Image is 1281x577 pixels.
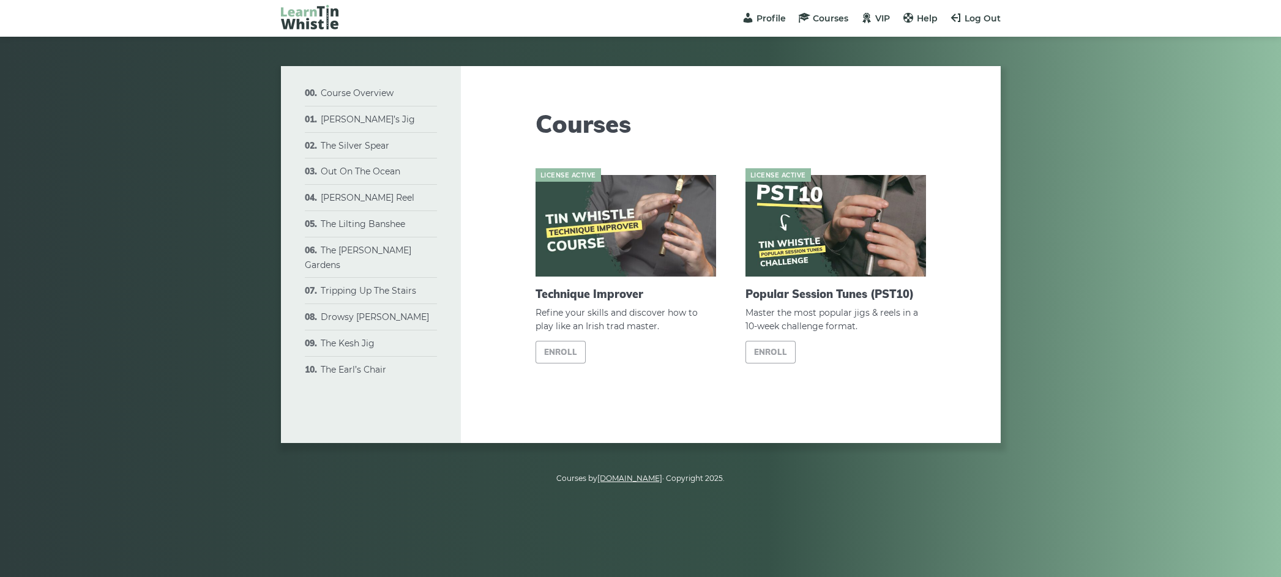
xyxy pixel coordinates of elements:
span: License active [745,168,811,182]
span: Help [917,13,938,24]
a: The Silver Spear [321,140,389,151]
a: Profile [742,13,786,24]
img: pst10-course-cover-540x304.jpg [745,175,926,277]
a: [PERSON_NAME]’s Jig [321,114,415,125]
a: Enroll [536,341,586,363]
a: The Kesh Jig [321,338,375,349]
img: course-cover-540x304.jpg [536,175,716,277]
a: The Lilting Banshee [321,218,405,229]
span: Master the most popular jigs & reels in a 10-week challenge format. [745,306,926,334]
span: Refine your skills and discover how to play like an Irish trad master. [536,306,716,334]
a: The Earl’s Chair [321,364,386,375]
img: LearnTinWhistle.com [281,5,338,29]
a: [PERSON_NAME] Reel [321,192,414,203]
a: Tripping Up The Stairs [321,285,416,296]
a: Enroll [745,341,796,363]
a: Out On The Ocean [321,166,400,177]
span: Log Out [965,13,1001,24]
a: Help [902,13,938,24]
h2: Popular Session Tunes (PST10) [745,288,926,301]
span: Courses [813,13,848,24]
a: Course Overview [321,87,394,99]
span: VIP [875,13,890,24]
a: Drowsy [PERSON_NAME] [321,311,429,322]
a: [DOMAIN_NAME] [597,474,662,483]
a: The [PERSON_NAME] Gardens [305,245,411,270]
span: License active [536,168,601,182]
span: Profile [756,13,786,24]
p: Courses by · Copyright 2025. [296,472,986,485]
h1: Courses [536,109,926,138]
h2: Technique Improver [536,288,716,301]
a: Log Out [950,13,1001,24]
a: Courses [798,13,848,24]
a: VIP [861,13,890,24]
